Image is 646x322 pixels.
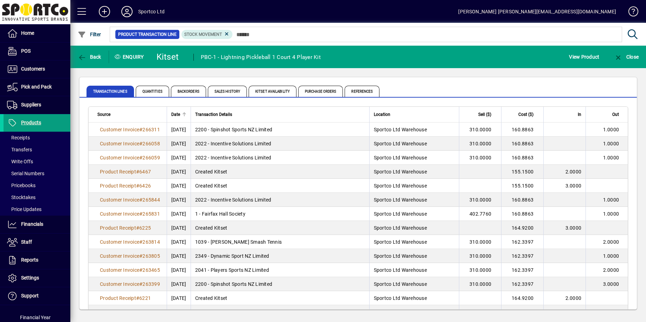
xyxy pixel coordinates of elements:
[97,126,162,133] a: Customer Invoice#266311
[136,295,139,301] span: #
[136,86,169,97] span: Quantities
[167,137,191,151] td: [DATE]
[4,191,70,203] a: Stocktakes
[374,295,427,301] span: Sportco Ltd Warehouse
[171,111,180,118] span: Date
[100,225,136,231] span: Product Receipt
[374,183,427,189] span: Sportco Ltd Warehouse
[21,30,34,36] span: Home
[603,127,619,132] span: 1.0000
[97,111,110,118] span: Source
[142,127,160,132] span: 266311
[501,151,543,165] td: 160.8863
[100,295,136,301] span: Product Receipt
[565,309,582,315] span: 3.0000
[142,197,160,203] span: 265844
[191,221,369,235] td: Created Kitset
[614,54,639,60] span: Close
[139,211,142,217] span: #
[374,111,455,118] div: Location
[459,263,501,277] td: 310.0000
[459,123,501,137] td: 310.0000
[501,235,543,249] td: 162.3397
[249,86,296,97] span: Kitset Availability
[4,25,70,42] a: Home
[298,86,343,97] span: Purchase Orders
[4,287,70,305] a: Support
[21,84,52,90] span: Pick and Pack
[97,182,153,190] a: Product Receipt#6426
[374,155,427,160] span: Sportco Ltd Warehouse
[191,263,369,277] td: 2041 - Players Sports NZ Limited
[463,111,498,118] div: Sell ($)
[139,239,142,245] span: #
[167,249,191,263] td: [DATE]
[501,207,543,221] td: 160.8863
[97,140,162,147] a: Customer Invoice#266058
[4,144,70,156] a: Transfers
[374,225,427,231] span: Sportco Ltd Warehouse
[171,111,186,118] div: Date
[100,281,139,287] span: Customer Invoice
[100,239,139,245] span: Customer Invoice
[139,169,151,175] span: 6467
[97,266,162,274] a: Customer Invoice#263465
[97,294,153,302] a: Product Receipt#6221
[142,281,160,287] span: 263399
[374,169,427,175] span: Sportco Ltd Warehouse
[97,168,153,176] a: Product Receipt#6467
[459,137,501,151] td: 310.0000
[142,253,160,259] span: 263805
[142,155,160,160] span: 266059
[501,179,543,193] td: 155.1500
[97,280,162,288] a: Customer Invoice#263399
[78,32,101,37] span: Filter
[100,183,136,189] span: Product Receipt
[167,235,191,249] td: [DATE]
[139,141,142,146] span: #
[374,309,427,315] span: Sportco Ltd Warehouse
[138,6,165,17] div: Sportco Ltd
[607,51,646,63] app-page-header-button: Close enquiry
[21,66,45,72] span: Customers
[139,253,142,259] span: #
[100,155,139,160] span: Customer Invoice
[97,252,162,260] a: Customer Invoice#263805
[501,193,543,207] td: 160.8863
[191,291,369,305] td: Created Kitset
[118,31,177,38] span: Product Transaction Line
[374,267,427,273] span: Sportco Ltd Warehouse
[4,96,70,114] a: Suppliers
[603,197,619,203] span: 1.0000
[139,309,151,315] span: 6220
[7,195,36,200] span: Stocktakes
[459,249,501,263] td: 310.0000
[181,30,233,39] mat-chip: Product Transaction Type: Stock movement
[87,86,134,97] span: Transaction Lines
[191,277,369,291] td: 2200 - Spinshot Sports NZ Limited
[612,111,619,118] span: Out
[4,60,70,78] a: Customers
[195,111,232,118] span: Transaction Details
[142,211,160,217] span: 265831
[100,141,139,146] span: Customer Invoice
[374,197,427,203] span: Sportco Ltd Warehouse
[191,151,369,165] td: 2022 - Incentive Solutions Limited
[191,193,369,207] td: 2022 - Incentive Solutions Limited
[136,225,139,231] span: #
[167,207,191,221] td: [DATE]
[567,51,601,63] button: View Product
[612,51,640,63] button: Close
[76,51,103,63] button: Back
[139,127,142,132] span: #
[603,267,619,273] span: 2.0000
[208,86,247,97] span: Sales History
[4,78,70,96] a: Pick and Pack
[97,308,153,316] a: Product Receipt#6220
[100,309,136,315] span: Product Receipt
[167,151,191,165] td: [DATE]
[501,221,543,235] td: 164.9200
[565,183,582,189] span: 3.0000
[100,267,139,273] span: Customer Invoice
[578,111,581,118] span: In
